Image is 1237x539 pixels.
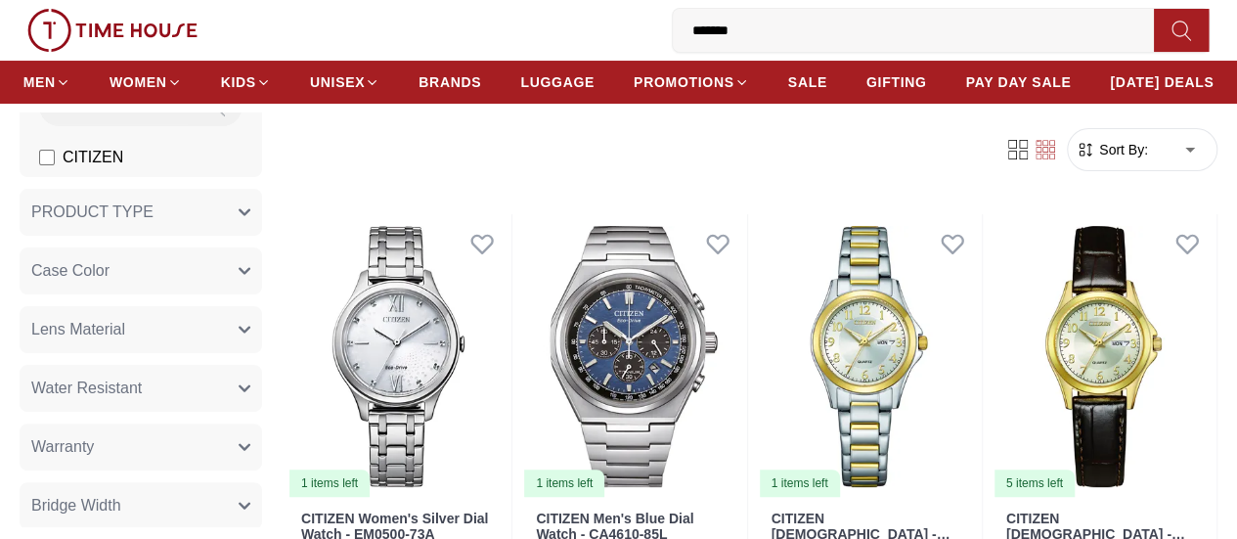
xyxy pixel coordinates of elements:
div: 1 items left [760,470,840,497]
a: [DATE] DEALS [1110,65,1214,100]
a: UNISEX [310,65,379,100]
div: 1 items left [289,470,370,497]
button: PRODUCT TYPE [20,189,262,236]
div: 1 items left [524,470,604,497]
input: CITIZEN [39,150,55,165]
span: Warranty [31,435,94,459]
span: Water Resistant [31,377,142,400]
a: CITIZEN Ladies - EQ0612-07A5 items left [991,214,1216,499]
span: WOMEN [110,72,167,92]
span: MEN [23,72,56,92]
img: CITIZEN Ladies - EQ0612-07A [991,214,1216,499]
span: Lens Material [31,318,125,341]
span: GIFTING [866,72,927,92]
a: MEN [23,65,70,100]
span: Sort By: [1095,140,1148,159]
span: UNISEX [310,72,365,92]
a: SALE [788,65,827,100]
a: WOMEN [110,65,182,100]
img: CITIZEN Men's Blue Dial Watch - CA4610-85L [520,214,746,499]
button: Lens Material [20,306,262,353]
a: LUGGAGE [520,65,595,100]
a: PROMOTIONS [634,65,749,100]
span: KIDS [221,72,256,92]
span: BRANDS [419,72,481,92]
span: PAY DAY SALE [965,72,1071,92]
span: SALE [788,72,827,92]
span: [DATE] DEALS [1110,72,1214,92]
a: CITIZEN Men's Blue Dial Watch - CA4610-85L1 items left [520,214,746,499]
img: CITIZEN Ladies - EQ0614-52B [756,214,982,499]
a: BRANDS [419,65,481,100]
button: Sort By: [1076,140,1148,159]
a: CITIZEN Women's Silver Dial Watch - EM0500-73A1 items left [286,214,511,499]
div: 5 items left [994,470,1075,497]
span: LUGGAGE [520,72,595,92]
img: ... [27,9,198,52]
a: PAY DAY SALE [965,65,1071,100]
span: PROMOTIONS [634,72,734,92]
button: Bridge Width [20,482,262,529]
img: CITIZEN Women's Silver Dial Watch - EM0500-73A [286,214,511,499]
span: PRODUCT TYPE [31,201,154,224]
a: KIDS [221,65,271,100]
a: CITIZEN Ladies - EQ0614-52B1 items left [756,214,982,499]
button: Warranty [20,424,262,471]
span: Case Color [31,259,110,283]
span: CITIZEN [63,146,123,169]
a: GIFTING [866,65,927,100]
button: Case Color [20,247,262,294]
button: Water Resistant [20,365,262,412]
span: Bridge Width [31,494,121,517]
